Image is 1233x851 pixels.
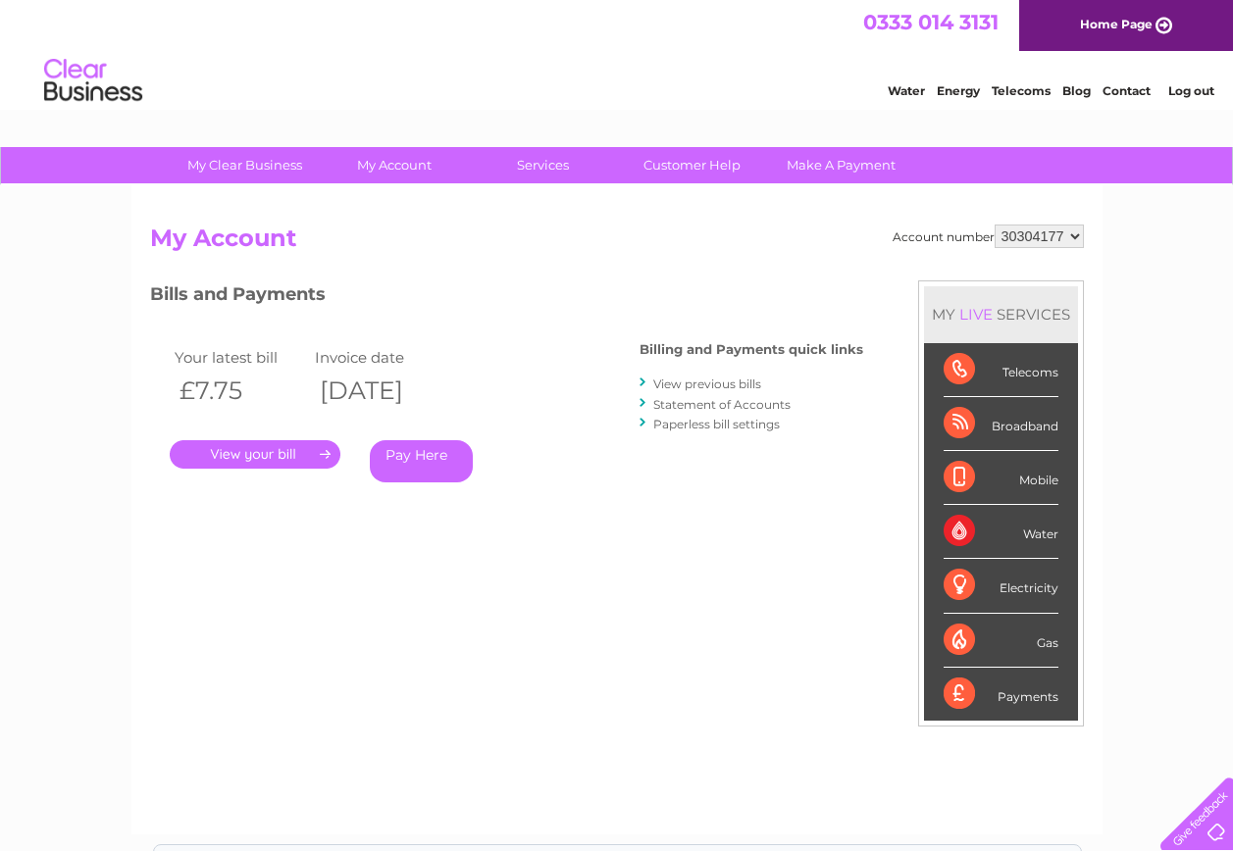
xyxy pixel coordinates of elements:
img: logo.png [43,51,143,111]
h4: Billing and Payments quick links [640,342,863,357]
div: Electricity [944,559,1058,613]
a: . [170,440,340,469]
div: Broadband [944,397,1058,451]
div: LIVE [955,305,997,324]
a: Log out [1168,83,1214,98]
a: Services [462,147,624,183]
div: MY SERVICES [924,286,1078,342]
a: Pay Here [370,440,473,482]
th: £7.75 [170,371,311,411]
div: Account number [893,225,1084,248]
a: Blog [1062,83,1091,98]
a: Telecoms [992,83,1051,98]
a: Contact [1103,83,1151,98]
div: Payments [944,668,1058,721]
td: Your latest bill [170,344,311,371]
a: Make A Payment [760,147,922,183]
a: My Account [313,147,475,183]
a: Energy [937,83,980,98]
a: 0333 014 3131 [863,10,999,34]
a: Water [888,83,925,98]
div: Clear Business is a trading name of Verastar Limited (registered in [GEOGRAPHIC_DATA] No. 3667643... [154,11,1081,95]
a: Paperless bill settings [653,417,780,431]
div: Gas [944,614,1058,668]
a: View previous bills [653,376,761,391]
a: Customer Help [611,147,773,183]
div: Water [944,505,1058,559]
div: Telecoms [944,343,1058,397]
a: My Clear Business [164,147,326,183]
div: Mobile [944,451,1058,505]
a: Statement of Accounts [653,397,791,412]
td: Invoice date [310,344,451,371]
th: [DATE] [310,371,451,411]
h3: Bills and Payments [150,280,863,315]
h2: My Account [150,225,1084,262]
